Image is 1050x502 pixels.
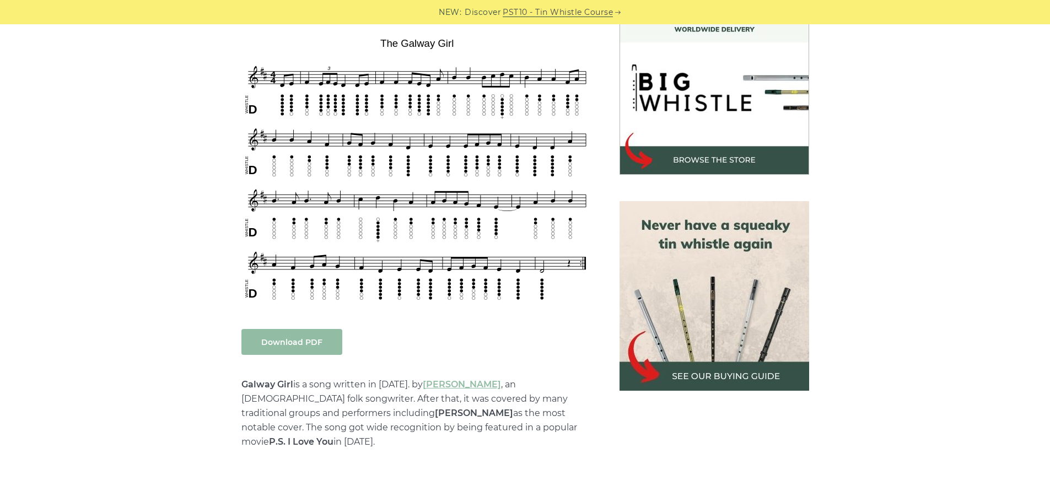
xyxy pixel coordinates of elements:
span: NEW: [439,6,461,19]
strong: P.S. I Love You [269,436,333,447]
a: [PERSON_NAME] [423,379,501,390]
img: tin whistle buying guide [620,201,809,391]
a: PST10 - Tin Whistle Course [503,6,613,19]
a: Download PDF [241,329,342,355]
span: Discover [465,6,501,19]
strong: Galway Girl [241,379,293,390]
p: is a song written in [DATE]. by , an [DEMOGRAPHIC_DATA] folk songwriter. After that, it was cover... [241,377,593,449]
strong: [PERSON_NAME] [435,408,513,418]
img: The Galway Girl Tin Whistle Tab & Sheet Music [241,34,593,307]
